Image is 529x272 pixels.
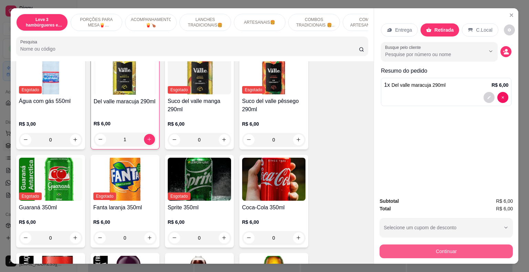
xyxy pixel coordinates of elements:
[19,86,42,94] span: Esgotado
[380,206,391,211] strong: Total
[168,203,231,212] h4: Sprite 350ml
[242,219,305,226] p: R$ 6,00
[169,134,180,145] button: decrease-product-quantity
[168,121,231,127] p: R$ 6,00
[242,86,265,94] span: Esgotado
[293,134,304,145] button: increase-product-quantity
[144,134,155,145] button: increase-product-quantity
[20,232,31,243] button: decrease-product-quantity
[168,158,231,201] img: product-image
[22,17,62,28] p: Leve 3 hambúrgueres e economize
[380,218,513,237] button: Selecione um cupom de desconto
[20,45,359,52] input: Pesquisa
[169,232,180,243] button: decrease-product-quantity
[242,121,305,127] p: R$ 6,00
[93,192,116,200] span: Esgotado
[19,192,42,200] span: Esgotado
[19,51,82,94] img: product-image
[506,10,517,21] button: Close
[485,46,496,57] button: Show suggestions
[484,92,495,103] button: decrease-product-quantity
[19,219,82,226] p: R$ 6,00
[20,134,31,145] button: decrease-product-quantity
[94,120,156,127] p: R$ 6,00
[70,134,81,145] button: increase-product-quantity
[242,97,305,114] h4: Suco del valle pêssego 290ml
[19,97,82,105] h4: Água com gás 550ml
[168,192,191,200] span: Esgotado
[496,205,513,212] span: R$ 6,00
[242,203,305,212] h4: Coca-Cola 350ml
[131,17,171,28] p: ACOMPANHAMENTOS🍟🍗
[392,82,446,88] span: Del valle maracuja 290ml
[434,27,454,33] p: Retirada
[380,198,399,204] strong: Subtotal
[496,197,513,205] span: R$ 6,00
[384,81,446,89] p: 1 x
[70,232,81,243] button: increase-product-quantity
[94,97,156,106] h4: Del valle maracuja 290ml
[243,232,255,243] button: decrease-product-quantity
[294,17,334,28] p: COMBOS TRADICIONAIS 🍔🥤🍟
[385,51,474,58] input: Busque pelo cliente
[244,20,275,25] p: ARTESANAIS🍔
[19,158,82,201] img: product-image
[242,51,305,94] img: product-image
[243,134,255,145] button: decrease-product-quantity
[20,39,40,45] label: Pesquisa
[93,203,157,212] h4: Fanta laranja 350ml
[219,134,230,145] button: increase-product-quantity
[19,121,82,127] p: R$ 3,00
[93,219,157,226] p: R$ 6,00
[504,24,515,35] button: decrease-product-quantity
[19,203,82,212] h4: Guaraná 350ml
[94,52,156,95] img: product-image
[349,17,388,28] p: COMBOS ARTESANAIS🍔🍟🥤
[293,232,304,243] button: increase-product-quantity
[500,46,511,57] button: decrease-product-quantity
[219,232,230,243] button: increase-product-quantity
[168,51,231,94] img: product-image
[144,232,155,243] button: increase-product-quantity
[395,27,412,33] p: Entrega
[95,134,106,145] button: decrease-product-quantity
[95,232,106,243] button: decrease-product-quantity
[497,92,508,103] button: decrease-product-quantity
[242,158,305,201] img: product-image
[491,82,508,88] p: R$ 6,00
[76,17,116,28] p: PORÇÕES PARA MESA🍟(indisponível pra delivery)
[381,67,511,75] p: Resumo do pedido
[93,158,157,201] img: product-image
[168,219,231,226] p: R$ 6,00
[185,17,225,28] p: LANCHES TRADICIONAIS🍔
[168,86,191,94] span: Esgotado
[380,244,513,258] button: Continuar
[385,44,423,50] label: Busque pelo cliente
[476,27,492,33] p: C.Local
[168,97,231,114] h4: Suco del valle manga 290ml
